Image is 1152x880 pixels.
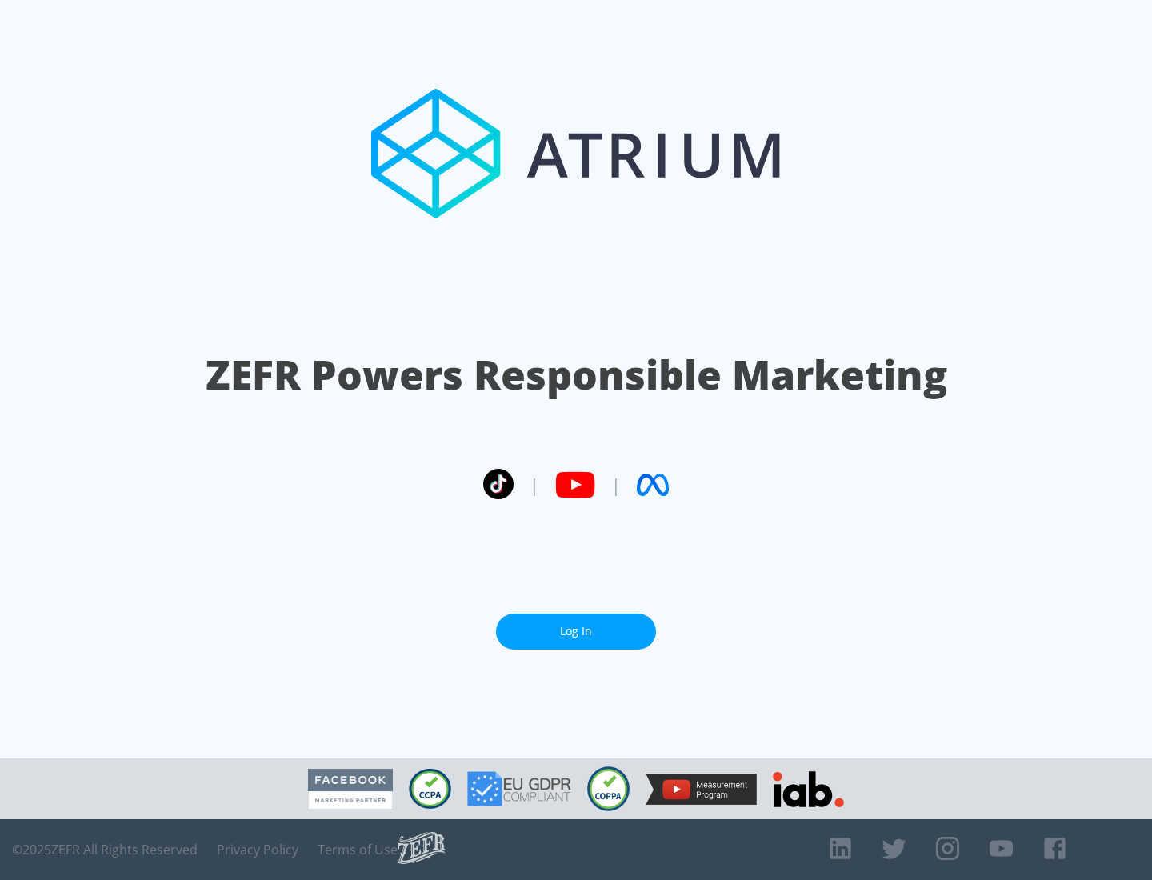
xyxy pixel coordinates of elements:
span: | [611,473,621,497]
img: CCPA Compliant [409,769,451,809]
span: © 2025 ZEFR All Rights Reserved [12,842,198,858]
a: Privacy Policy [217,842,298,858]
img: YouTube Measurement Program [646,774,757,805]
img: COPPA Compliant [587,766,630,811]
img: Facebook Marketing Partner [308,769,393,810]
img: IAB [773,771,844,807]
img: GDPR Compliant [467,771,571,806]
a: Terms of Use [318,842,398,858]
h1: ZEFR Powers Responsible Marketing [206,347,947,402]
span: | [530,473,539,497]
a: Log In [496,614,656,650]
